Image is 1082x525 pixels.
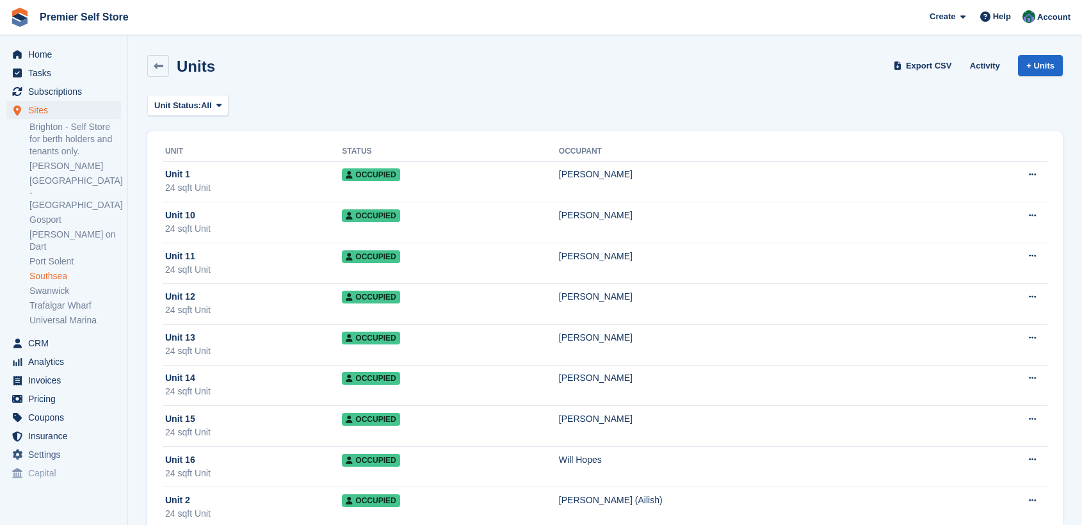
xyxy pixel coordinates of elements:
div: 24 sqft Unit [165,344,342,358]
a: menu [6,353,121,371]
span: Pricing [28,390,105,408]
span: Unit 2 [165,494,190,507]
span: Occupied [342,372,400,385]
a: [PERSON_NAME] on Dart [29,229,121,253]
span: Occupied [342,250,400,263]
div: 24 sqft Unit [165,181,342,195]
a: menu [6,45,121,63]
a: Brighton - Self Store for berth holders and tenants only. [29,121,121,157]
div: Will Hopes [559,453,947,467]
div: 24 sqft Unit [165,467,342,480]
span: Settings [28,446,105,464]
a: menu [6,334,121,352]
a: menu [6,427,121,445]
a: menu [6,464,121,482]
th: Status [342,141,558,162]
a: [PERSON_NAME] [29,160,121,172]
span: Export CSV [906,60,952,72]
span: All [201,99,212,112]
span: Unit 11 [165,250,195,263]
div: [PERSON_NAME] [559,250,947,263]
div: [PERSON_NAME] [559,290,947,303]
a: menu [6,408,121,426]
span: Unit 12 [165,290,195,303]
span: Unit 13 [165,331,195,344]
a: Activity [965,55,1005,76]
span: Unit 16 [165,453,195,467]
a: Universal Marina [29,314,121,327]
span: Account [1037,11,1070,24]
span: Occupied [342,413,400,426]
a: Trafalgar Wharf [29,300,121,312]
span: Tasks [28,64,105,82]
span: Invoices [28,371,105,389]
div: 24 sqft Unit [165,263,342,277]
a: + Units [1018,55,1063,76]
div: [PERSON_NAME] [559,371,947,385]
span: Create [930,10,955,23]
span: Home [28,45,105,63]
div: 24 sqft Unit [165,303,342,317]
a: Port Solent [29,255,121,268]
span: Occupied [342,209,400,222]
span: Occupied [342,291,400,303]
th: Occupant [559,141,947,162]
span: CRM [28,334,105,352]
span: Occupied [342,494,400,507]
div: [PERSON_NAME] [559,209,947,222]
span: Occupied [342,454,400,467]
div: [PERSON_NAME] [559,331,947,344]
a: menu [6,390,121,408]
div: 24 sqft Unit [165,385,342,398]
a: menu [6,446,121,464]
span: Unit 15 [165,412,195,426]
a: [GEOGRAPHIC_DATA] - [GEOGRAPHIC_DATA] [29,175,121,211]
button: Unit Status: All [147,95,229,116]
h2: Units [177,58,215,75]
span: Unit 1 [165,168,190,181]
span: Unit Status: [154,99,201,112]
a: menu [6,371,121,389]
span: Help [993,10,1011,23]
a: Premier Self Store [35,6,134,28]
a: menu [6,83,121,101]
span: Analytics [28,353,105,371]
div: 24 sqft Unit [165,507,342,521]
span: Unit 14 [165,371,195,385]
span: Insurance [28,427,105,445]
div: [PERSON_NAME] [559,412,947,426]
a: menu [6,64,121,82]
a: Export CSV [891,55,957,76]
div: [PERSON_NAME] (Ailish) [559,494,947,507]
a: Gosport [29,214,121,226]
th: Unit [163,141,342,162]
div: [PERSON_NAME] [559,168,947,181]
div: 24 sqft Unit [165,222,342,236]
div: 24 sqft Unit [165,426,342,439]
a: Southsea [29,270,121,282]
a: menu [6,101,121,119]
span: Occupied [342,168,400,181]
img: Jo Granger [1022,10,1035,23]
span: Coupons [28,408,105,426]
span: Sites [28,101,105,119]
span: Storefront [12,493,127,506]
span: Capital [28,464,105,482]
span: Unit 10 [165,209,195,222]
img: stora-icon-8386f47178a22dfd0bd8f6a31ec36ba5ce8667c1dd55bd0f319d3a0aa187defe.svg [10,8,29,27]
a: Swanwick [29,285,121,297]
span: Occupied [342,332,400,344]
span: Subscriptions [28,83,105,101]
